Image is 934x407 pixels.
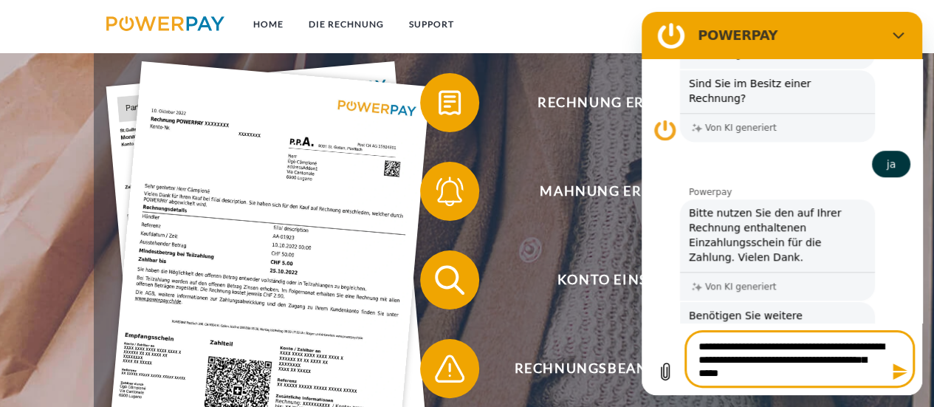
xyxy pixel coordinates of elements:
[420,162,804,221] button: Mahnung erhalten?
[752,11,798,38] a: agb
[106,16,225,31] img: logo-powerpay.svg
[396,11,466,38] a: SUPPORT
[420,250,804,309] button: Konto einsehen
[295,11,396,38] a: DIE RECHNUNG
[442,73,803,132] span: Rechnung erhalten?
[442,162,803,221] span: Mahnung erhalten?
[431,173,468,210] img: qb_bell.svg
[431,261,468,298] img: qb_search.svg
[420,339,804,398] button: Rechnungsbeanstandung
[431,84,468,121] img: qb_bill.svg
[642,12,922,395] iframe: Messaging-Fenster
[442,339,803,398] span: Rechnungsbeanstandung
[431,350,468,387] img: qb_warning.svg
[420,73,804,132] button: Rechnung erhalten?
[240,11,295,38] a: Home
[442,250,803,309] span: Konto einsehen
